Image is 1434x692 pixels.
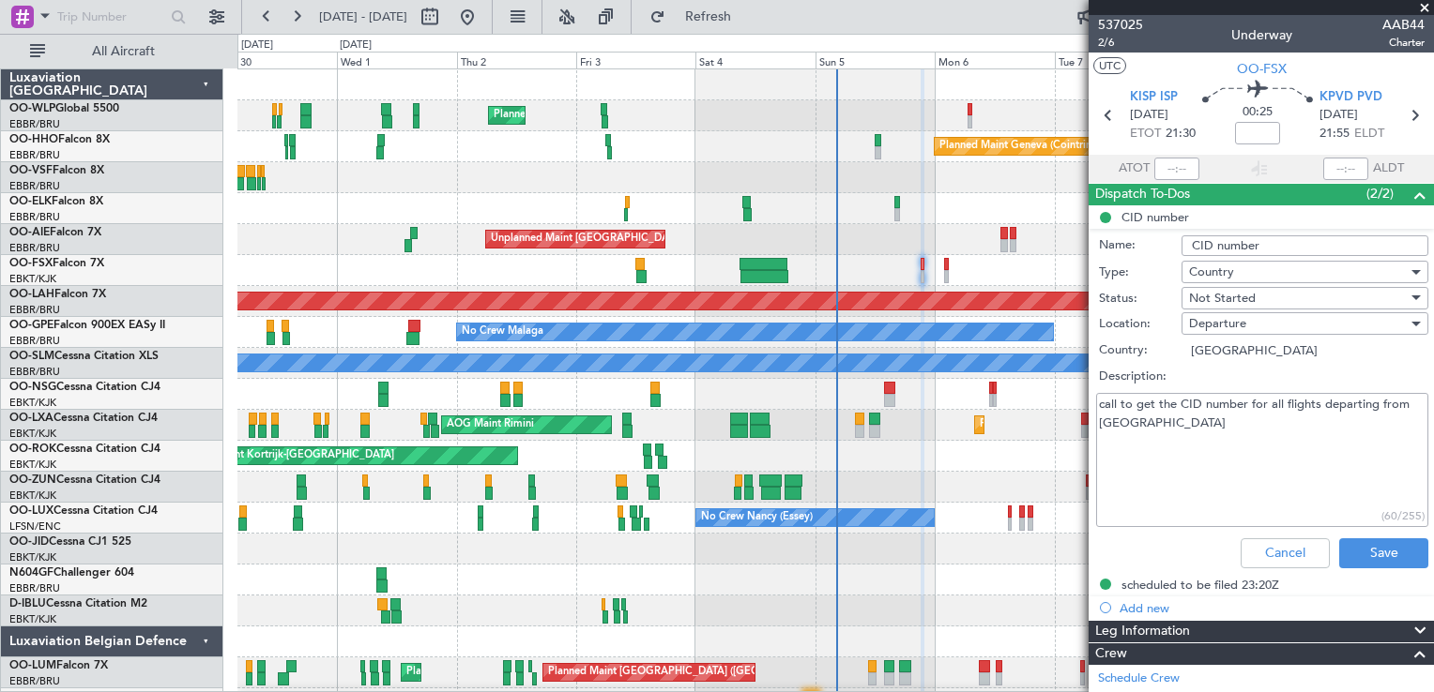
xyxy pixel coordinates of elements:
[548,658,888,686] div: Planned Maint [GEOGRAPHIC_DATA] ([GEOGRAPHIC_DATA] National)
[9,196,103,207] a: OO-ELKFalcon 8X
[1121,577,1279,593] div: scheduled to be filed 23:20Z
[9,227,101,238] a: OO-AIEFalcon 7X
[1130,88,1178,107] span: KISP ISP
[695,52,815,68] div: Sat 4
[1339,538,1428,568] button: Save
[491,225,800,253] div: Unplanned Maint [GEOGRAPHIC_DATA] ([GEOGRAPHIC_DATA])
[1098,669,1180,688] a: Schedule Crew
[1130,106,1168,125] span: [DATE]
[9,444,160,455] a: OO-ROKCessna Citation CJ4
[1189,263,1234,280] span: Country
[1095,184,1190,205] span: Dispatch To-Dos
[1237,59,1287,79] span: OO-FSX
[1231,25,1292,45] div: Underway
[1099,341,1182,360] label: Country:
[1093,57,1126,74] button: UTC
[1382,15,1425,35] span: AAB44
[1098,15,1143,35] span: 537025
[9,134,58,145] span: OO-HHO
[9,660,56,671] span: OO-LUM
[9,660,108,671] a: OO-LUMFalcon 7X
[337,52,456,68] div: Wed 1
[935,52,1054,68] div: Mon 6
[9,581,60,595] a: EBBR/BRU
[1154,158,1199,180] input: --:--
[457,52,576,68] div: Thu 2
[701,504,813,532] div: No Crew Nancy (Essey)
[9,598,147,609] a: D-IBLUCessna Citation M2
[9,320,53,331] span: OO-GPE
[9,489,56,503] a: EBKT/KJK
[9,505,53,517] span: OO-LUX
[1189,315,1246,332] span: Departure
[9,303,60,317] a: EBBR/BRU
[1243,103,1273,122] span: 00:25
[1099,236,1182,255] label: Name:
[9,550,56,564] a: EBKT/KJK
[9,474,160,486] a: OO-ZUNCessna Citation CJ4
[1166,125,1196,143] span: 21:30
[9,227,50,238] span: OO-AIE
[1366,184,1394,203] span: (2/2)
[1095,643,1127,665] span: Crew
[9,598,46,609] span: D-IBLU
[406,658,746,686] div: Planned Maint [GEOGRAPHIC_DATA] ([GEOGRAPHIC_DATA] National)
[9,179,60,193] a: EBBR/BRU
[9,258,53,269] span: OO-FSX
[576,52,695,68] div: Fri 3
[218,52,337,68] div: Tue 30
[9,196,52,207] span: OO-ELK
[9,427,56,441] a: EBKT/KJK
[21,37,204,67] button: All Aircraft
[9,458,56,472] a: EBKT/KJK
[1382,35,1425,51] span: Charter
[1241,538,1330,568] button: Cancel
[1099,315,1182,334] label: Location:
[980,411,1198,439] div: Planned Maint Kortrijk-[GEOGRAPHIC_DATA]
[241,38,273,53] div: [DATE]
[9,567,134,579] a: N604GFChallenger 604
[9,241,60,255] a: EBBR/BRU
[494,101,629,129] div: Planned Maint Milan (Linate)
[669,10,748,23] span: Refresh
[9,117,60,131] a: EBBR/BRU
[447,411,534,439] div: AOG Maint Rimini
[1320,125,1350,143] span: 21:55
[1098,35,1143,51] span: 2/6
[1354,125,1384,143] span: ELDT
[9,382,160,393] a: OO-NSGCessna Citation CJ4
[9,612,56,626] a: EBKT/KJK
[340,38,372,53] div: [DATE]
[9,382,56,393] span: OO-NSG
[9,103,55,114] span: OO-WLP
[1320,88,1382,107] span: KPVD PVD
[9,148,60,162] a: EBBR/BRU
[9,505,158,517] a: OO-LUXCessna Citation CJ4
[1320,106,1358,125] span: [DATE]
[1119,159,1150,178] span: ATOT
[9,165,53,176] span: OO-VSF
[1099,263,1182,282] label: Type:
[9,258,104,269] a: OO-FSXFalcon 7X
[9,567,53,579] span: N604GF
[816,52,935,68] div: Sun 5
[9,444,56,455] span: OO-ROK
[9,519,61,534] a: LFSN/ENC
[9,320,165,331] a: OO-GPEFalcon 900EX EASy II
[9,396,56,410] a: EBKT/KJK
[9,474,56,486] span: OO-ZUN
[9,134,110,145] a: OO-HHOFalcon 8X
[9,272,56,286] a: EBKT/KJK
[641,2,754,32] button: Refresh
[49,45,198,58] span: All Aircraft
[9,413,53,424] span: OO-LXA
[1055,52,1174,68] div: Tue 7
[9,210,60,224] a: EBBR/BRU
[9,674,60,688] a: EBBR/BRU
[57,3,165,31] input: Trip Number
[9,289,54,300] span: OO-LAH
[462,318,543,346] div: No Crew Malaga
[9,351,159,362] a: OO-SLMCessna Citation XLS
[9,351,54,362] span: OO-SLM
[319,8,407,25] span: [DATE] - [DATE]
